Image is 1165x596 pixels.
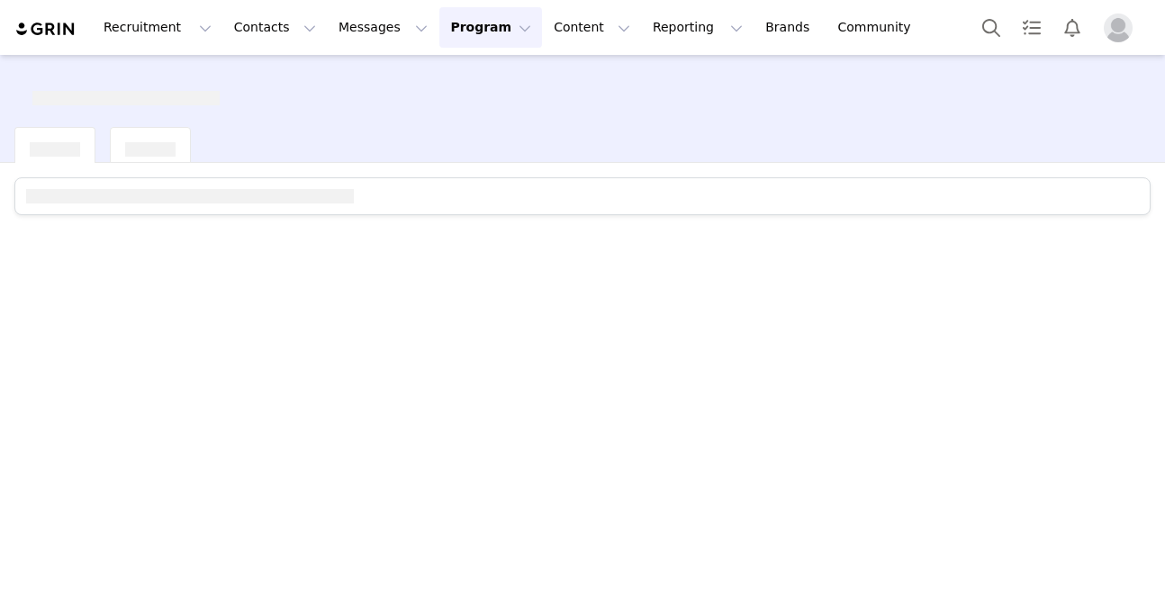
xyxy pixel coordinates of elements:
[32,77,220,105] div: [object Object]
[125,128,176,157] div: [object Object]
[754,7,826,48] a: Brands
[30,128,80,157] div: [object Object]
[439,7,542,48] button: Program
[642,7,754,48] button: Reporting
[328,7,438,48] button: Messages
[1093,14,1151,42] button: Profile
[827,7,930,48] a: Community
[1052,7,1092,48] button: Notifications
[93,7,222,48] button: Recruitment
[543,7,641,48] button: Content
[1104,14,1133,42] img: placeholder-profile.jpg
[1012,7,1052,48] a: Tasks
[223,7,327,48] button: Contacts
[14,21,77,38] img: grin logo
[971,7,1011,48] button: Search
